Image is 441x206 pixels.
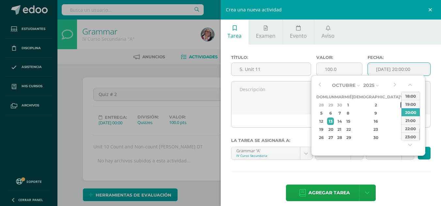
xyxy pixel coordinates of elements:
div: 15 [345,117,351,125]
div: 24 [401,126,406,133]
div: IV Curso Secundaria [236,153,295,158]
div: 5 [317,109,325,117]
input: Puntos máximos [317,63,362,76]
div: 18:00 [402,92,420,100]
div: 14 [336,117,343,125]
div: 22 [345,126,351,133]
div: 17 [401,117,406,125]
div: 26 [317,134,325,141]
a: Aviso [314,20,341,45]
div: 2 [357,101,395,109]
th: Mar [335,93,344,101]
span: 2025 [363,82,374,88]
div: 19 [317,126,325,133]
th: Dom [316,93,326,101]
div: 22:00 [402,124,420,132]
span: Examen [256,32,276,39]
div: 29 [327,101,334,109]
div: 7 [336,109,343,117]
th: Vie [400,93,407,101]
input: Fecha de entrega [368,63,430,76]
input: Título [231,63,311,76]
div: 13 [327,117,334,125]
div: 30 [336,101,343,109]
div: 28 [336,134,343,141]
a: Examen [249,20,283,45]
div: 10 [401,109,406,117]
th: Mié [344,93,352,101]
div: 31 [401,134,406,141]
div: 6 [327,109,334,117]
div: 1 [345,101,351,109]
div: Grammar 'A' [236,147,295,153]
span: Aviso [322,32,335,39]
label: La tarea se asignará a: [231,138,431,143]
span: Tarea [228,32,242,39]
a: Grammar 'A'IV Curso Secundaria [231,147,312,159]
div: 23:00 [402,132,420,141]
div: 27 [327,134,334,141]
div: 30 [357,134,395,141]
span: Agregar tarea [308,185,350,201]
div: 28 [317,101,325,109]
div: 21:00 [402,116,420,124]
div: 9 [357,109,395,117]
div: 12 [317,117,325,125]
a: Tarea [221,20,249,45]
div: 20 [327,126,334,133]
div: 20:00 [402,108,420,116]
div: 19:00 [402,100,420,108]
label: Fecha: [368,55,431,60]
div: 3 [401,101,406,109]
span: Octubre [332,82,355,88]
label: Valor: [316,55,362,60]
div: 21 [336,126,343,133]
a: Evento [283,20,314,45]
th: Lun [326,93,335,101]
th: [DEMOGRAPHIC_DATA] [352,93,400,101]
div: 29 [345,134,351,141]
div: 23 [357,126,395,133]
span: Evento [290,32,307,39]
div: 8 [345,109,351,117]
label: Título: [231,55,311,60]
div: 16 [357,117,395,125]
